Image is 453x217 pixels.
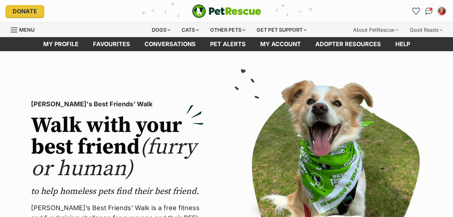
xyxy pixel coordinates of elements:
[192,4,261,18] img: logo-e224e6f780fb5917bec1dbf3a21bbac754714ae5b6737aabdf751b685950b380.svg
[137,37,203,51] a: conversations
[177,23,204,37] div: Cats
[31,186,204,197] p: to help homeless pets find their best friend.
[192,4,261,18] a: PetRescue
[205,23,250,37] div: Other pets
[252,23,312,37] div: Get pet support
[147,23,176,37] div: Dogs
[86,37,137,51] a: Favourites
[19,27,35,33] span: Menu
[348,23,403,37] div: About PetRescue
[405,23,448,37] div: Good Reads
[31,115,204,180] h2: Walk with your best friend
[11,23,40,36] a: Menu
[410,5,422,17] a: Favourites
[388,37,417,51] a: Help
[425,8,433,15] img: chat-41dd97257d64d25036548639549fe6c8038ab92f7586957e7f3b1b290dea8141.svg
[36,37,86,51] a: My profile
[31,99,204,109] p: [PERSON_NAME]'s Best Friends' Walk
[308,37,388,51] a: Adopter resources
[438,8,445,15] img: Teresa Forward profile pic
[5,5,44,17] a: Donate
[253,37,308,51] a: My account
[436,5,448,17] button: My account
[410,5,448,17] ul: Account quick links
[203,37,253,51] a: Pet alerts
[423,5,435,17] a: Conversations
[31,134,196,182] span: (furry or human)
